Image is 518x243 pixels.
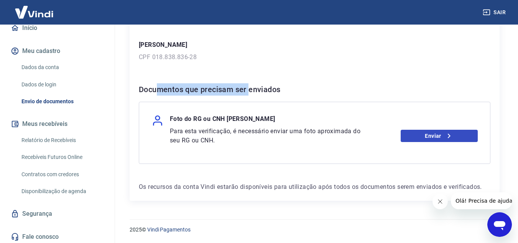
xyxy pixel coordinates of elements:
p: Os recursos da conta Vindi estarão disponíveis para utilização após todos os documentos serem env... [139,182,490,192]
a: Início [9,20,105,36]
p: CPF 018.838.836-28 [139,53,490,62]
button: Sair [481,5,509,20]
a: Enviar [401,130,478,142]
img: Vindi [9,0,59,24]
p: 2025 © [130,226,500,234]
a: Relatório de Recebíveis [18,132,105,148]
a: Segurança [9,205,105,222]
p: Foto do RG ou CNH [PERSON_NAME] [170,114,275,127]
iframe: Mensagem da empresa [451,192,512,209]
p: [PERSON_NAME] [139,40,490,50]
iframe: Botão para abrir a janela de mensagens [487,212,512,237]
a: Recebíveis Futuros Online [18,149,105,165]
button: Meu cadastro [9,43,105,60]
iframe: Fechar mensagem [432,194,448,209]
a: Dados da conta [18,60,105,75]
img: user.af206f65c40a7206969b71a29f56cfb7.svg [151,114,164,127]
a: Dados de login [18,77,105,93]
a: Vindi Pagamentos [147,226,191,233]
p: Para esta verificação, é necessário enviar uma foto aproximada do seu RG ou CNH. [170,127,370,145]
a: Envio de documentos [18,94,105,109]
h6: Documentos que precisam ser enviados [139,83,490,96]
span: Olá! Precisa de ajuda? [5,5,64,12]
a: Disponibilização de agenda [18,183,105,199]
a: Contratos com credores [18,167,105,182]
button: Meus recebíveis [9,116,105,132]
